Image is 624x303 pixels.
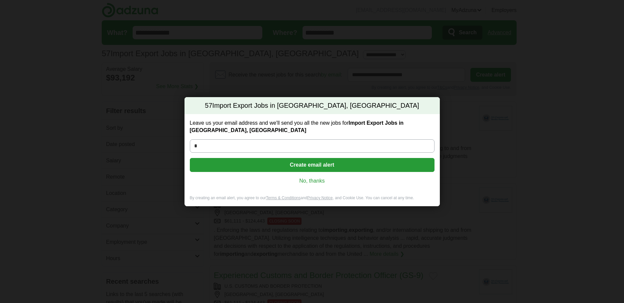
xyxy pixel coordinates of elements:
a: No, thanks [195,177,429,185]
span: 57 [205,101,212,110]
a: Terms & Conditions [266,196,301,200]
label: Leave us your email address and we'll send you all the new jobs for [190,119,435,134]
button: Create email alert [190,158,435,172]
h2: Import Export Jobs in [GEOGRAPHIC_DATA], [GEOGRAPHIC_DATA] [185,97,440,114]
a: Privacy Notice [307,196,333,200]
div: By creating an email alert, you agree to our and , and Cookie Use. You can cancel at any time. [185,195,440,206]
